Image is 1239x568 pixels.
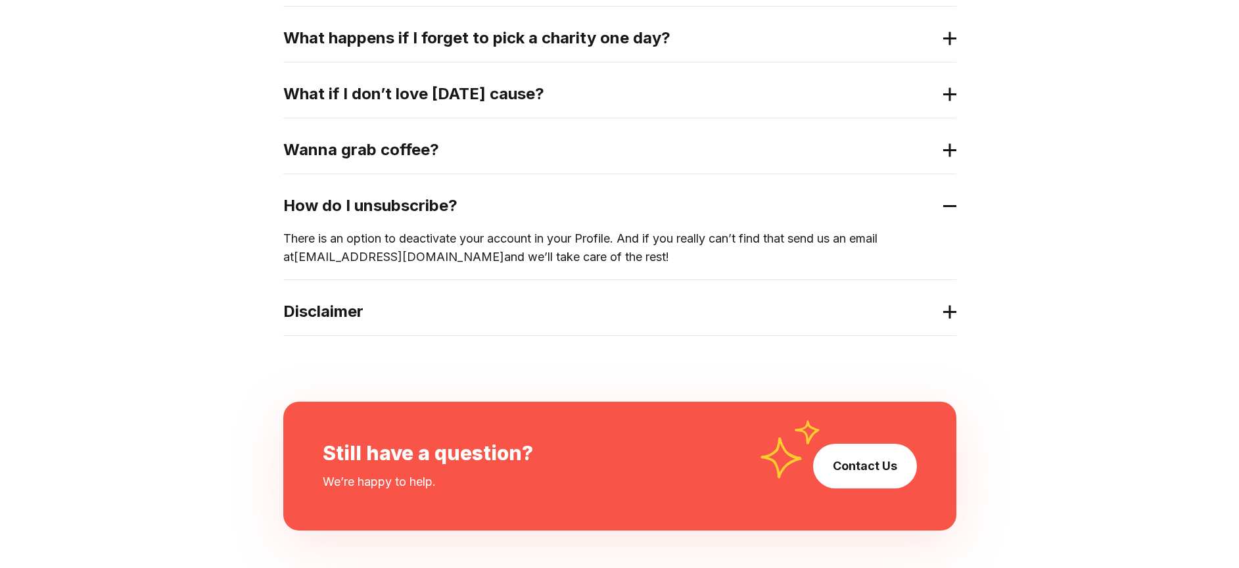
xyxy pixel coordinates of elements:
[323,473,436,491] div: We’re happy to help.
[283,139,935,160] h2: Wanna grab coffee?
[283,83,935,105] h2: What if I don’t love [DATE] cause?
[323,441,533,465] div: Still have a question?
[283,229,956,266] p: There is an option to deactivate your account in your Profile. And if you really can’t find that ...
[294,250,504,264] a: [EMAIL_ADDRESS][DOMAIN_NAME]
[833,457,897,475] a: Contact Us
[283,301,935,322] h2: Disclaimer
[283,195,935,216] h2: How do I unsubscribe?
[283,28,935,49] h2: What happens if I forget to pick a charity one day?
